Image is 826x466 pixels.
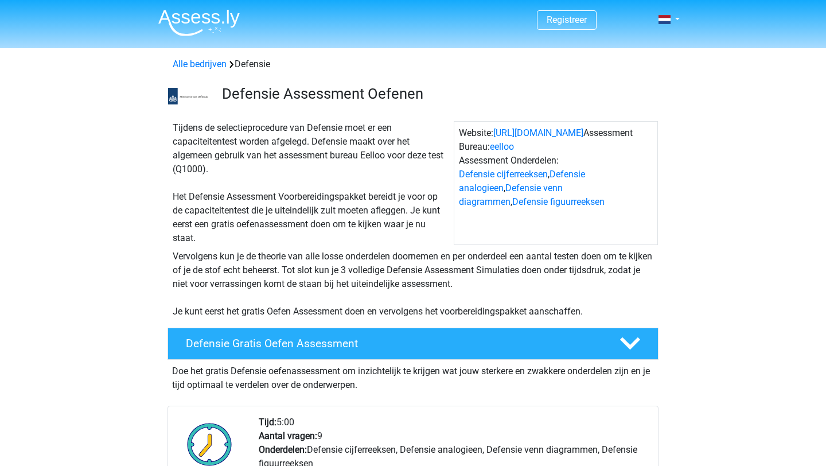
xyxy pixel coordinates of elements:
[459,182,563,207] a: Defensie venn diagrammen
[454,121,658,245] div: Website: Assessment Bureau: Assessment Onderdelen: , , ,
[167,360,659,392] div: Doe het gratis Defensie oefenassessment om inzichtelijk te krijgen wat jouw sterkere en zwakkere ...
[259,430,317,441] b: Aantal vragen:
[490,141,514,152] a: eelloo
[168,57,658,71] div: Defensie
[512,196,605,207] a: Defensie figuurreeksen
[493,127,583,138] a: [URL][DOMAIN_NAME]
[168,121,454,245] div: Tijdens de selectieprocedure van Defensie moet er een capaciteitentest worden afgelegd. Defensie ...
[259,444,307,455] b: Onderdelen:
[163,328,663,360] a: Defensie Gratis Oefen Assessment
[168,250,658,319] div: Vervolgens kun je de theorie van alle losse onderdelen doornemen en per onderdeel een aantal test...
[173,59,227,69] a: Alle bedrijven
[459,169,585,193] a: Defensie analogieen
[259,417,276,428] b: Tijd:
[222,85,649,103] h3: Defensie Assessment Oefenen
[186,337,601,350] h4: Defensie Gratis Oefen Assessment
[158,9,240,36] img: Assessly
[459,169,548,180] a: Defensie cijferreeksen
[547,14,587,25] a: Registreer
